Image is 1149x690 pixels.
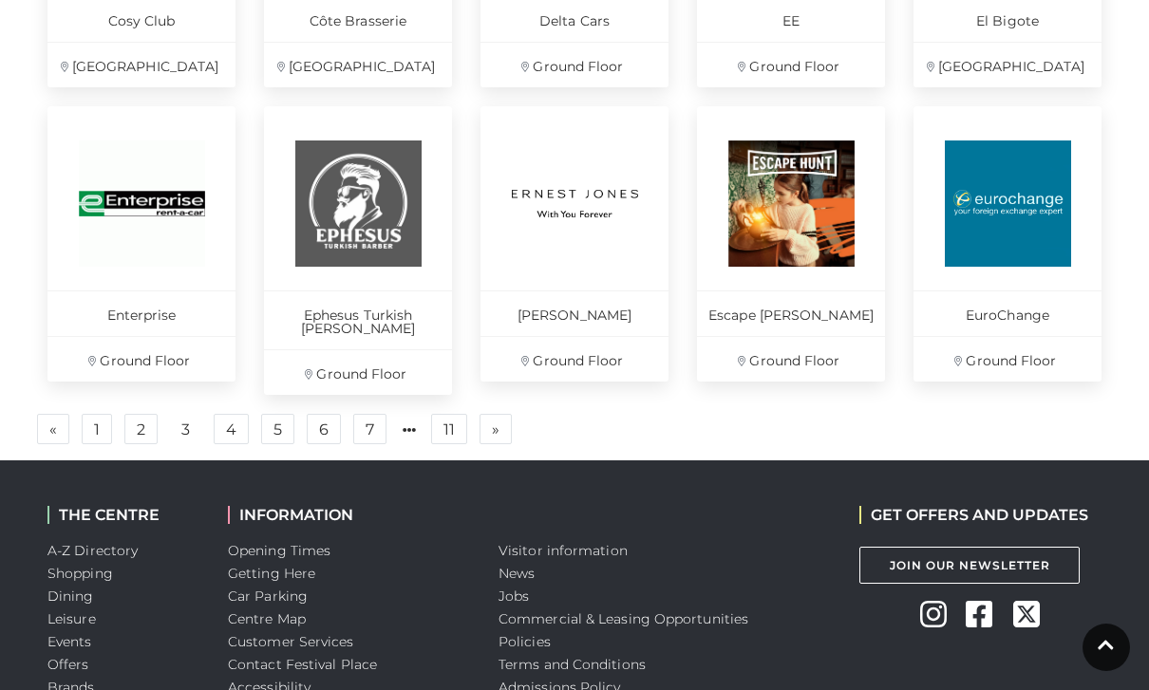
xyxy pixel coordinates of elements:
[228,656,377,673] a: Contact Festival Place
[47,587,94,605] a: Dining
[697,106,885,382] a: Escape [PERSON_NAME] Ground Floor
[261,414,294,444] a: 5
[264,349,452,395] p: Ground Floor
[499,633,551,650] a: Policies
[264,42,452,87] p: [GEOGRAPHIC_DATA]
[859,547,1080,584] a: Join Our Newsletter
[47,290,235,336] p: Enterprise
[859,506,1088,524] h2: GET OFFERS AND UPDATES
[214,414,249,444] a: 4
[49,422,57,436] span: «
[47,42,235,87] p: [GEOGRAPHIC_DATA]
[499,565,535,582] a: News
[47,633,92,650] a: Events
[228,633,354,650] a: Customer Services
[47,336,235,382] p: Ground Floor
[228,565,315,582] a: Getting Here
[82,414,112,444] a: 1
[914,336,1102,382] p: Ground Floor
[124,414,158,444] a: 2
[353,414,386,444] a: 7
[307,414,341,444] a: 6
[47,542,138,559] a: A-Z Directory
[499,542,628,559] a: Visitor information
[37,414,69,444] a: Previous
[499,587,529,605] a: Jobs
[228,542,330,559] a: Opening Times
[47,565,113,582] a: Shopping
[264,290,452,349] p: Ephesus Turkish [PERSON_NAME]
[47,506,199,524] h2: THE CENTRE
[228,610,306,627] a: Centre Map
[264,106,452,395] a: Ephesus Turkish [PERSON_NAME] Ground Floor
[480,290,669,336] p: [PERSON_NAME]
[697,336,885,382] p: Ground Floor
[431,414,467,444] a: 11
[47,656,89,673] a: Offers
[480,414,512,444] a: Next
[480,42,669,87] p: Ground Floor
[697,290,885,336] p: Escape [PERSON_NAME]
[492,422,499,436] span: »
[914,290,1102,336] p: EuroChange
[914,106,1102,382] a: EuroChange Ground Floor
[170,415,201,445] a: 3
[480,106,669,382] a: [PERSON_NAME] Ground Floor
[697,42,885,87] p: Ground Floor
[914,42,1102,87] p: [GEOGRAPHIC_DATA]
[228,506,470,524] h2: INFORMATION
[47,106,235,382] a: Enterprise Ground Floor
[480,336,669,382] p: Ground Floor
[499,656,646,673] a: Terms and Conditions
[47,610,96,627] a: Leisure
[228,587,308,605] a: Car Parking
[499,610,748,627] a: Commercial & Leasing Opportunities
